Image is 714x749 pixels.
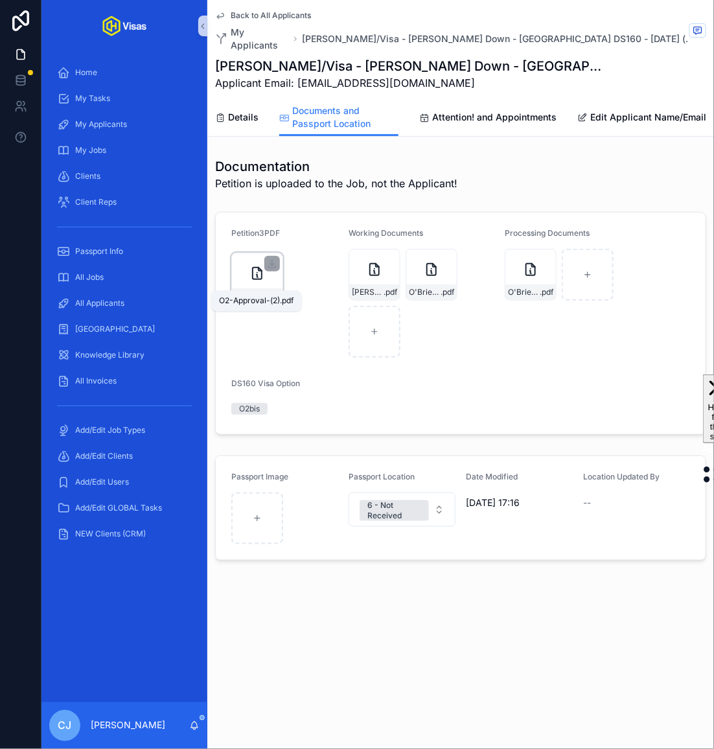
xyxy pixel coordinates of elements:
[231,10,311,21] span: Back to All Applicants
[58,718,72,733] span: CJ
[215,106,259,132] a: Details
[75,324,155,334] span: [GEOGRAPHIC_DATA]
[49,470,200,494] a: Add/Edit Users
[49,165,200,188] a: Clients
[349,228,423,238] span: Working Documents
[352,287,384,297] span: [PERSON_NAME]-May-[PERSON_NAME]---ID
[75,529,146,539] span: NEW Clients (CRM)
[215,157,457,176] h1: Documentation
[466,496,573,509] span: [DATE] 17:16
[215,10,311,21] a: Back to All Applicants
[75,503,162,513] span: Add/Edit GLOBAL Tasks
[419,106,557,132] a: Attention! and Appointments
[384,287,397,297] span: .pdf
[75,171,100,181] span: Clients
[441,287,454,297] span: .pdf
[49,369,200,393] a: All Invoices
[228,111,259,124] span: Details
[49,139,200,162] a: My Jobs
[279,99,398,137] a: Documents and Passport Location
[49,343,200,367] a: Knowledge Library
[540,287,553,297] span: .pdf
[75,145,106,156] span: My Jobs
[49,496,200,520] a: Add/Edit GLOBAL Tasks
[215,26,289,52] a: My Applicants
[49,444,200,468] a: Add/Edit Clients
[75,272,104,282] span: All Jobs
[409,287,441,297] span: O'Brien-FULL-APP
[41,52,207,562] div: scrollable content
[590,111,706,124] span: Edit Applicant Name/Email
[75,93,110,104] span: My Tasks
[102,16,146,36] img: App logo
[49,113,200,136] a: My Applicants
[75,477,129,487] span: Add/Edit Users
[75,197,117,207] span: Client Reps
[215,176,457,191] span: Petition is uploaded to the Job, not the Applicant!
[367,500,421,521] div: 6 - Not Received
[75,67,97,78] span: Home
[75,376,117,386] span: All Invoices
[466,472,518,481] span: Date Modified
[75,246,123,257] span: Passport Info
[432,111,557,124] span: Attention! and Appointments
[49,419,200,442] a: Add/Edit Job Types
[508,287,540,297] span: O'Brien-DS160-CONFIRMATION
[231,472,288,481] span: Passport Image
[239,403,260,415] div: O2bis
[49,240,200,263] a: Passport Info
[231,26,289,52] span: My Applicants
[49,61,200,84] a: Home
[583,472,660,481] span: Location Updated By
[75,119,127,130] span: My Applicants
[75,425,145,435] span: Add/Edit Job Types
[302,32,700,45] a: [PERSON_NAME]/Visa - [PERSON_NAME] Down - [GEOGRAPHIC_DATA] DS160 - [DATE] (#1083)
[220,296,294,306] div: O2-Approval-(2).pdf
[349,472,415,481] span: Passport Location
[215,57,609,75] h1: [PERSON_NAME]/Visa - [PERSON_NAME] Down - [GEOGRAPHIC_DATA] DS160 - [DATE] (#1083)
[583,496,591,509] span: --
[75,298,124,308] span: All Applicants
[49,317,200,341] a: [GEOGRAPHIC_DATA]
[75,350,144,360] span: Knowledge Library
[231,228,280,238] span: Petition3PDF
[49,87,200,110] a: My Tasks
[49,522,200,546] a: NEW Clients (CRM)
[349,492,455,527] button: Select Button
[91,719,165,732] p: [PERSON_NAME]
[231,378,300,388] span: DS160 Visa Option
[49,292,200,315] a: All Applicants
[292,104,398,130] span: Documents and Passport Location
[49,266,200,289] a: All Jobs
[75,451,133,461] span: Add/Edit Clients
[577,106,706,132] a: Edit Applicant Name/Email
[215,75,609,91] span: Applicant Email: [EMAIL_ADDRESS][DOMAIN_NAME]
[505,228,590,238] span: Processing Documents
[49,190,200,214] a: Client Reps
